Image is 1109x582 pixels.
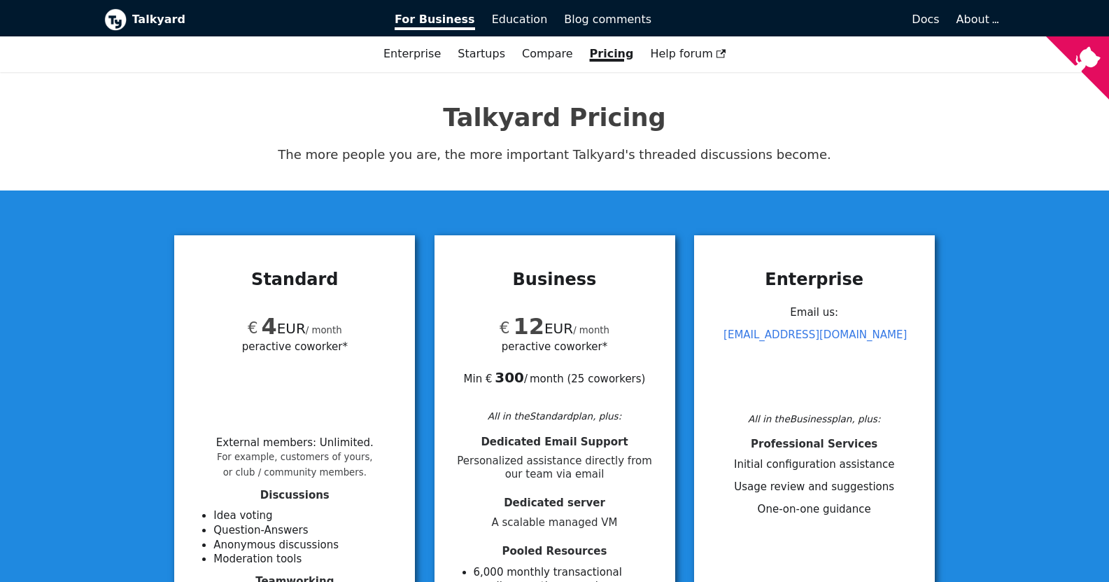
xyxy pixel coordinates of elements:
[451,269,658,290] h3: Business
[564,13,651,26] span: Blog comments
[104,8,376,31] a: Talkyard logoTalkyard
[650,47,726,60] span: Help forum
[213,552,398,567] li: Moderation tools
[213,508,398,523] li: Idea voting
[306,325,342,335] small: / month
[483,8,556,32] a: Education
[711,438,918,451] h4: Professional Services
[723,328,907,341] a: [EMAIL_ADDRESS][DOMAIN_NAME]
[492,13,548,26] span: Education
[104,144,1005,165] p: The more people you are, the more important Talkyard's threaded discussions become.
[386,8,483,32] a: For Business
[711,502,918,517] li: One-on-one guidance
[191,489,398,502] h4: Discussions
[711,411,918,427] div: All in the Business plan, plus:
[581,42,642,66] a: Pricing
[711,269,918,290] h3: Enterprise
[502,338,607,354] span: per active coworker*
[451,408,658,424] div: All in the Standard plan, plus:
[495,369,524,386] b: 300
[216,436,374,478] li: External members : Unlimited .
[573,325,609,335] small: / month
[642,42,734,66] a: Help forum
[451,354,658,387] div: Min € / month ( 25 coworkers )
[248,320,306,337] span: EUR
[261,313,276,340] span: 4
[191,269,398,290] h3: Standard
[449,42,514,66] a: Startups
[375,42,449,66] a: Enterprise
[217,452,373,478] small: For example, customers of yours, or club / community members.
[711,301,918,408] div: Email us:
[711,480,918,494] li: Usage review and suggestions
[213,523,398,538] li: Question-Answers
[451,455,658,481] span: Personalized assistance directly from our team via email
[104,102,1005,133] h1: Talkyard Pricing
[500,319,510,337] span: €
[132,11,376,29] b: Talkyard
[711,457,918,472] li: Initial configuration assistance
[213,538,398,553] li: Anonymous discussions
[660,8,948,32] a: Docs
[556,8,660,32] a: Blog comments
[395,13,475,30] span: For Business
[912,13,939,26] span: Docs
[451,545,658,558] h4: Pooled Resources
[451,516,658,529] span: A scalable managed VM
[522,47,573,60] a: Compare
[242,338,348,354] span: per active coworker*
[481,436,628,448] span: Dedicated Email Support
[104,8,127,31] img: Talkyard logo
[504,497,605,509] span: Dedicated server
[513,313,544,340] span: 12
[500,320,573,337] span: EUR
[248,319,258,337] span: €
[956,13,997,26] a: About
